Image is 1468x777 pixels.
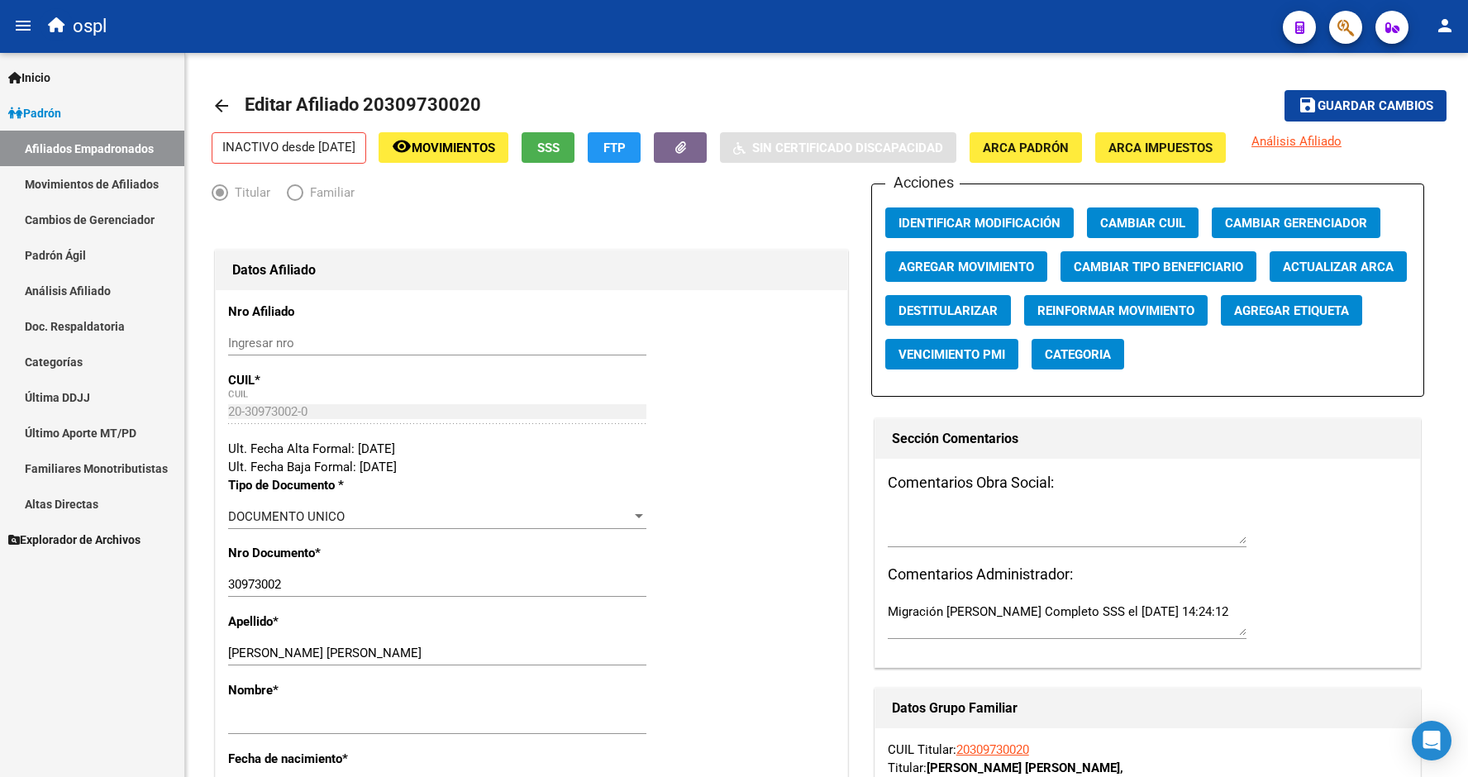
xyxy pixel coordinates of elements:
[1221,295,1362,326] button: Agregar Etiqueta
[1435,16,1455,36] mat-icon: person
[603,141,626,155] span: FTP
[228,371,410,389] p: CUIL
[888,741,1408,777] div: CUIL Titular: Titular:
[228,476,410,494] p: Tipo de Documento *
[1412,721,1451,760] div: Open Intercom Messenger
[588,132,641,163] button: FTP
[228,184,270,202] span: Titular
[752,141,943,155] span: Sin Certificado Discapacidad
[1095,132,1226,163] button: ARCA Impuestos
[8,69,50,87] span: Inicio
[73,8,107,45] span: ospl
[1024,295,1208,326] button: Reinformar Movimiento
[1283,260,1394,274] span: Actualizar ARCA
[228,458,835,476] div: Ult. Fecha Baja Formal: [DATE]
[8,531,141,549] span: Explorador de Archivos
[392,136,412,156] mat-icon: remove_red_eye
[1270,251,1407,282] button: Actualizar ARCA
[885,171,960,194] h3: Acciones
[212,132,366,164] p: INACTIVO desde [DATE]
[892,426,1404,452] h1: Sección Comentarios
[412,141,495,155] span: Movimientos
[1251,134,1342,149] span: Análisis Afiliado
[720,132,956,163] button: Sin Certificado Discapacidad
[927,760,1123,775] strong: [PERSON_NAME] [PERSON_NAME]
[379,132,508,163] button: Movimientos
[898,347,1005,362] span: Vencimiento PMI
[232,257,831,284] h1: Datos Afiliado
[888,471,1408,494] h3: Comentarios Obra Social:
[1060,251,1256,282] button: Cambiar Tipo Beneficiario
[228,544,410,562] p: Nro Documento
[8,104,61,122] span: Padrón
[983,141,1069,155] span: ARCA Padrón
[898,216,1060,231] span: Identificar Modificación
[898,303,998,318] span: Destitularizar
[892,695,1404,722] h1: Datos Grupo Familiar
[888,563,1408,586] h3: Comentarios Administrador:
[1284,90,1447,121] button: Guardar cambios
[1045,347,1111,362] span: Categoria
[228,613,410,631] p: Apellido
[245,94,481,115] span: Editar Afiliado 20309730020
[1225,216,1367,231] span: Cambiar Gerenciador
[898,260,1034,274] span: Agregar Movimiento
[1100,216,1185,231] span: Cambiar CUIL
[537,141,560,155] span: SSS
[1074,260,1243,274] span: Cambiar Tipo Beneficiario
[228,681,410,699] p: Nombre
[885,251,1047,282] button: Agregar Movimiento
[885,207,1074,238] button: Identificar Modificación
[522,132,574,163] button: SSS
[212,96,231,116] mat-icon: arrow_back
[885,339,1018,369] button: Vencimiento PMI
[1212,207,1380,238] button: Cambiar Gerenciador
[228,440,835,458] div: Ult. Fecha Alta Formal: [DATE]
[956,742,1029,757] a: 20309730020
[1087,207,1199,238] button: Cambiar CUIL
[212,188,371,203] mat-radio-group: Elija una opción
[13,16,33,36] mat-icon: menu
[303,184,355,202] span: Familiar
[1298,95,1318,115] mat-icon: save
[228,303,410,321] p: Nro Afiliado
[885,295,1011,326] button: Destitularizar
[1108,141,1213,155] span: ARCA Impuestos
[1234,303,1349,318] span: Agregar Etiqueta
[1120,760,1123,775] span: ,
[1037,303,1194,318] span: Reinformar Movimiento
[970,132,1082,163] button: ARCA Padrón
[228,509,345,524] span: DOCUMENTO UNICO
[1318,99,1433,114] span: Guardar cambios
[228,750,410,768] p: Fecha de nacimiento
[1032,339,1124,369] button: Categoria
